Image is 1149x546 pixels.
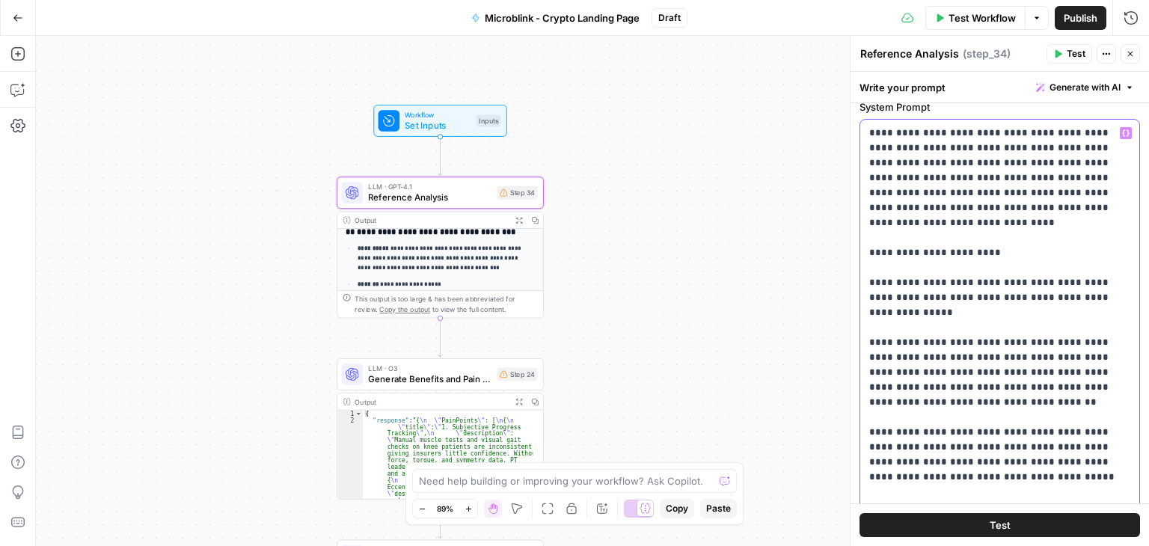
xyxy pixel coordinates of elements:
[1047,44,1092,64] button: Test
[368,363,491,373] span: LLM · O3
[666,502,688,515] span: Copy
[700,499,737,518] button: Paste
[368,182,491,192] span: LLM · GPT-4.1
[379,306,430,314] span: Copy the output
[706,502,731,515] span: Paste
[355,215,506,225] div: Output
[368,191,491,204] span: Reference Analysis
[963,46,1011,61] span: ( step_34 )
[860,513,1140,537] button: Test
[337,411,363,417] div: 1
[368,372,491,386] span: Generate Benefits and Pain Points
[851,72,1149,102] div: Write your prompt
[925,6,1025,30] button: Test Workflow
[405,119,471,132] span: Set Inputs
[485,10,640,25] span: Microblink - Crypto Landing Page
[355,411,362,417] span: Toggle code folding, rows 1 through 3
[438,136,442,175] g: Edge from start to step_34
[405,109,471,120] span: Workflow
[337,105,544,137] div: WorkflowSet InputsInputs
[860,46,959,61] textarea: Reference Analysis
[497,186,537,200] div: Step 34
[355,293,537,315] div: This output is too large & has been abbreviated for review. to view the full content.
[437,503,453,515] span: 89%
[990,518,1011,533] span: Test
[1030,78,1140,97] button: Generate with AI
[949,10,1016,25] span: Test Workflow
[658,11,681,25] span: Draft
[477,114,501,126] div: Inputs
[355,396,506,407] div: Output
[462,6,649,30] button: Microblink - Crypto Landing Page
[660,499,694,518] button: Copy
[438,500,442,539] g: Edge from step_24 to step_48
[860,99,1140,114] label: System Prompt
[1055,6,1106,30] button: Publish
[1067,47,1085,61] span: Test
[497,367,537,381] div: Step 24
[337,358,544,500] div: LLM · O3Generate Benefits and Pain PointsStep 24Output{ "response":"{\n\"PainPoints\": [\n{\n \"t...
[1064,10,1097,25] span: Publish
[1050,81,1121,94] span: Generate with AI
[438,318,442,357] g: Edge from step_34 to step_24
